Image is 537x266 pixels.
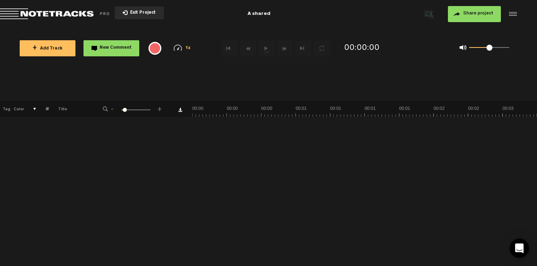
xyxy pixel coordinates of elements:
[33,45,37,52] span: +
[314,40,330,56] button: Loop
[83,40,139,56] button: New Comment
[37,101,49,117] th: #
[148,42,161,55] div: {{ tooltip_message }}
[178,108,182,112] a: Download comments
[157,105,163,110] span: +
[33,47,63,51] span: Add Track
[463,11,493,16] span: Share project
[100,46,132,50] span: New Comment
[423,8,435,20] img: 8ee8d2307ec53d2f380f994d845a5f7e
[258,40,275,56] button: 1x
[128,11,156,15] span: Exit Project
[248,4,271,24] div: A shared
[240,40,256,56] button: Rewind
[174,45,182,51] img: speedometer.svg
[510,239,529,258] div: Open Intercom Messenger
[222,40,238,56] button: Go to beginning
[295,40,311,56] button: Go to end
[185,46,191,51] span: 1x
[344,43,380,54] div: 00:00:00
[115,6,164,19] button: Exit Project
[109,105,116,110] span: -
[448,6,501,22] button: Share project
[166,45,199,52] div: 1x
[12,101,24,117] th: Color
[173,4,345,24] div: A shared
[277,40,293,56] button: Fast Forward
[49,101,92,117] th: Title
[20,40,75,56] button: +Add Track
